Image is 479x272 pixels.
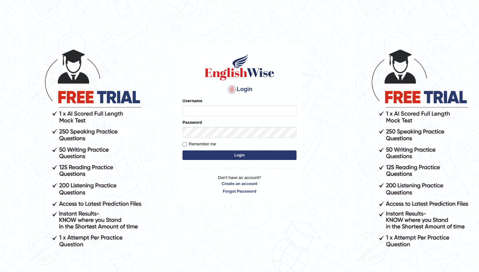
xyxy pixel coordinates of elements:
p: Don't have an account? [182,175,297,194]
a: Create an account [182,181,297,187]
input: Remember me [182,142,187,146]
label: Password [182,119,202,125]
a: Forgot Password [182,188,297,194]
button: Login [182,150,297,160]
img: Logo of English Wise sign in for intelligent practice with AI [203,53,276,81]
h4: Login [182,84,297,95]
label: Username [182,98,202,104]
label: Remember me [182,141,216,147]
